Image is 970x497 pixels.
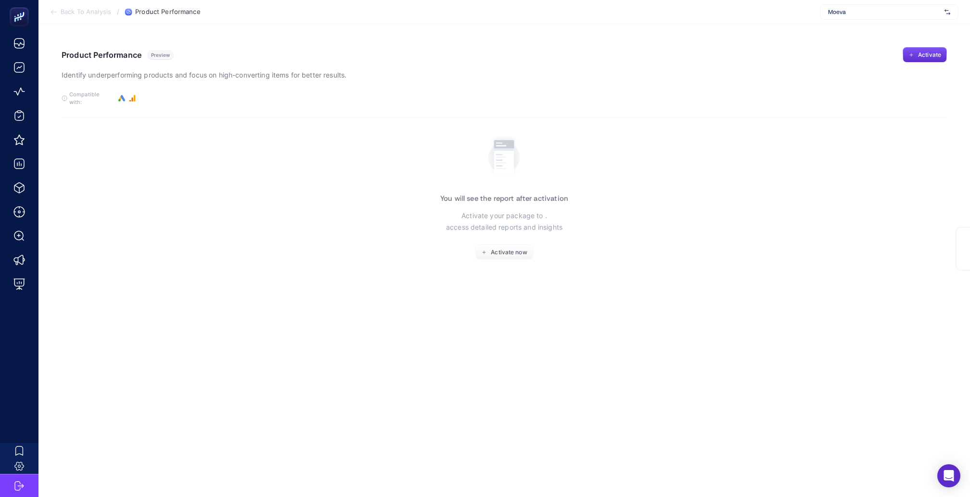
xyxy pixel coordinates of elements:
button: Activate now [475,245,534,260]
div: Open Intercom Messenger [937,464,960,487]
span: Activate [918,51,941,59]
span: Preview [151,52,170,58]
span: / [117,8,119,15]
h3: You will see the report after activation [440,195,568,202]
p: Activate your package to . access detailed reports and insights [446,210,562,233]
img: svg%3e [944,7,950,17]
p: Identify underperforming products and focus on high-converting items for better results. [62,69,346,81]
span: Moeva [828,8,941,16]
span: Product Performance [135,8,200,16]
span: Activate now [491,248,527,256]
h1: Product Performance [62,50,141,60]
span: Compatible with: [69,91,113,106]
button: Activate [903,47,947,63]
span: Back To Analysis [61,8,111,16]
